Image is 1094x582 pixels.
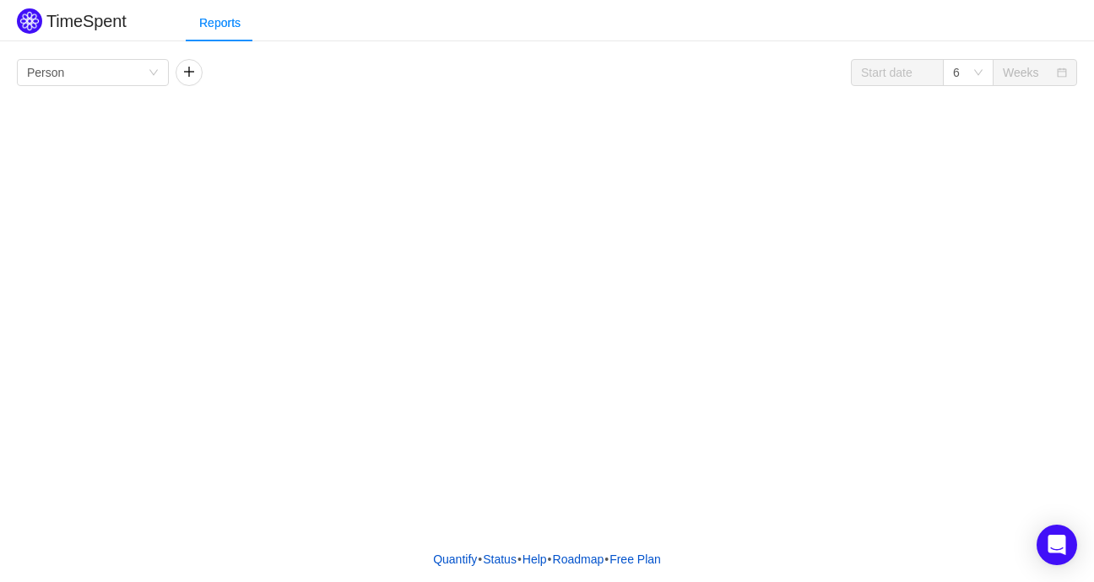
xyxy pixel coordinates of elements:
span: • [548,552,552,566]
div: Weeks [1003,60,1039,85]
input: Start date [851,59,944,86]
span: • [478,552,482,566]
span: • [517,552,522,566]
h2: TimeSpent [46,12,127,30]
i: icon: down [973,67,983,79]
a: Help [522,547,548,572]
img: Quantify logo [17,8,42,34]
a: Status [482,547,517,572]
div: Open Intercom Messenger [1037,525,1077,565]
div: Reports [186,4,254,42]
button: icon: plus [176,59,203,86]
i: icon: down [149,67,159,79]
div: Person [27,60,64,85]
a: Quantify [432,547,478,572]
div: 6 [953,60,960,85]
a: Roadmap [552,547,605,572]
span: • [604,552,609,566]
i: icon: calendar [1057,67,1067,79]
button: Free Plan [609,547,662,572]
